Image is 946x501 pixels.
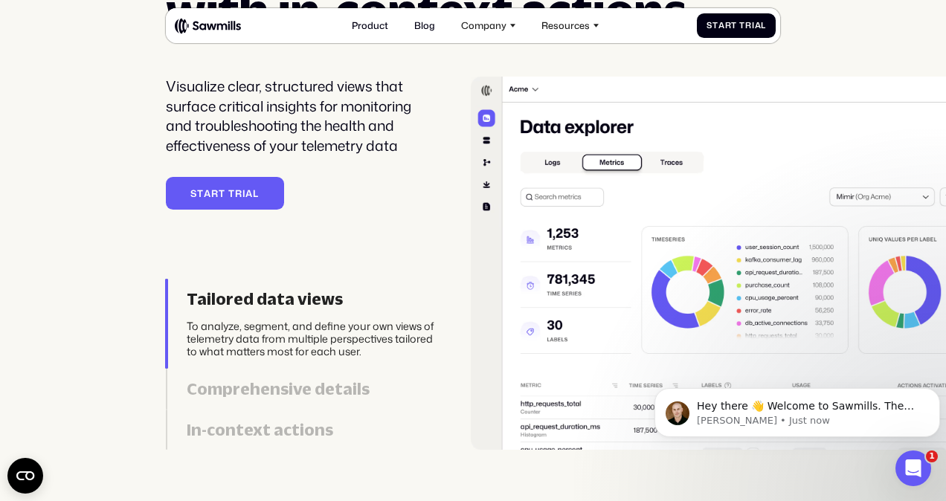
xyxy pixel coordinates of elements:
[187,420,437,439] div: In-context actions
[895,450,931,486] iframe: Intercom live chat
[454,13,522,38] div: Company
[649,357,946,461] iframe: Intercom notifications message
[707,21,712,30] span: S
[541,20,590,31] div: Resources
[235,188,242,199] span: r
[187,320,437,358] div: To analyze, segment, and define your own views of telemetry data from multiple perspectives tailo...
[344,13,395,38] a: Product
[739,21,745,30] span: T
[204,188,211,199] span: a
[211,188,219,199] span: r
[187,379,437,398] div: Comprehensive details
[755,21,762,30] span: a
[407,13,442,38] a: Blog
[761,21,766,30] span: l
[745,21,752,30] span: r
[697,13,776,37] a: StartTrial
[253,188,259,199] span: l
[228,188,235,199] span: T
[242,188,246,199] span: i
[7,458,43,494] button: Open CMP widget
[725,21,732,30] span: r
[166,77,438,156] div: Visualize clear, structured views that surface critical insights for monitoring and troubleshooti...
[461,20,506,31] div: Company
[245,188,253,199] span: a
[190,188,197,199] span: S
[197,188,204,199] span: t
[166,177,284,210] a: StartTrial
[718,21,725,30] span: a
[535,13,606,38] div: Resources
[187,289,437,308] div: Tailored data views
[731,21,737,30] span: t
[219,188,225,199] span: t
[712,21,718,30] span: t
[752,21,755,30] span: i
[926,450,938,462] span: 1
